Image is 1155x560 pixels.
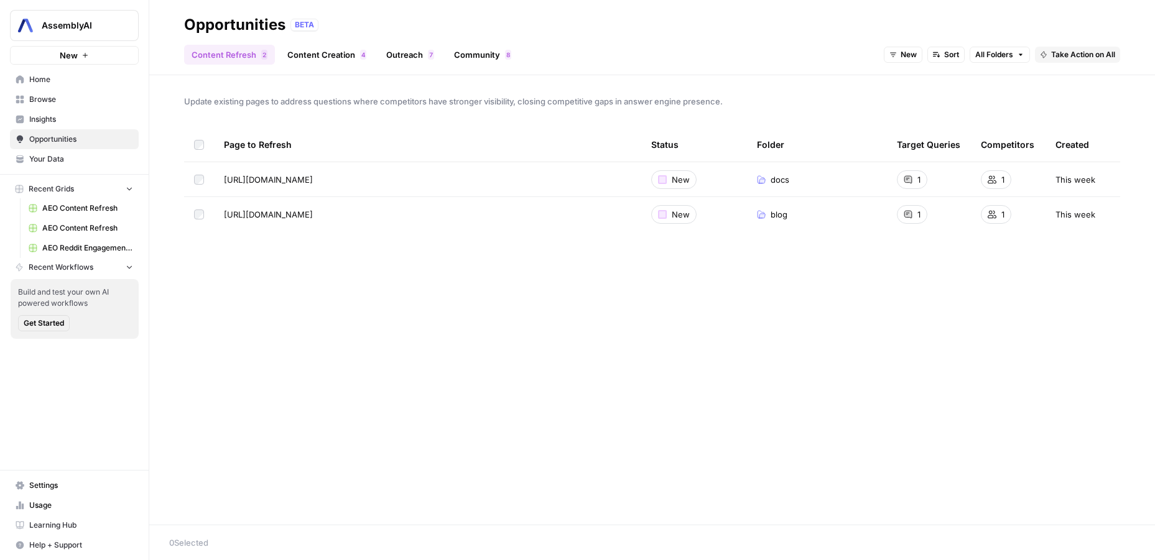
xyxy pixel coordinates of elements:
span: 1 [917,208,921,221]
span: Settings [29,480,133,491]
a: Content Refresh2 [184,45,275,65]
span: Browse [29,94,133,105]
button: Recent Grids [10,180,139,198]
a: AEO Content Refresh [23,218,139,238]
a: Browse [10,90,139,109]
a: Home [10,70,139,90]
span: AssemblyAI [42,19,117,32]
a: AEO Reddit Engagement (3) [23,238,139,258]
span: AEO Content Refresh [42,203,133,214]
a: Opportunities [10,129,139,149]
div: Page to Refresh [224,127,631,162]
a: Insights [10,109,139,129]
button: New [10,46,139,65]
span: Help + Support [29,539,133,551]
span: This week [1055,173,1095,186]
div: Competitors [981,127,1034,162]
span: Recent Grids [29,183,74,195]
button: Sort [927,47,965,63]
span: AEO Content Refresh [42,223,133,234]
button: Get Started [18,315,70,331]
a: Usage [10,495,139,515]
span: Opportunities [29,134,133,145]
button: Workspace: AssemblyAI [10,10,139,41]
a: Learning Hub [10,515,139,535]
span: Your Data [29,154,133,165]
span: This week [1055,208,1095,221]
div: 8 [505,50,511,60]
div: 0 Selected [169,536,1135,549]
a: Settings [10,475,139,495]
span: Learning Hub [29,520,133,531]
span: All Folders [975,49,1013,60]
div: BETA [290,19,318,31]
a: Outreach7 [379,45,442,65]
span: New [672,173,690,186]
span: 8 [506,50,510,60]
a: Community8 [447,45,519,65]
span: 1 [1001,208,1004,221]
button: Take Action on All [1035,47,1120,63]
span: Insights [29,114,133,125]
span: [URL][DOMAIN_NAME] [224,208,313,221]
span: Take Action on All [1051,49,1115,60]
span: 1 [1001,173,1004,186]
span: Sort [944,49,959,60]
div: Created [1055,127,1089,162]
span: New [60,49,78,62]
div: Target Queries [897,127,960,162]
span: [URL][DOMAIN_NAME] [224,173,313,186]
button: Help + Support [10,535,139,555]
div: Folder [757,127,784,162]
span: New [672,208,690,221]
div: 4 [360,50,366,60]
img: AssemblyAI Logo [14,14,37,37]
a: Your Data [10,149,139,169]
button: Recent Workflows [10,258,139,277]
span: New [901,49,917,60]
span: Get Started [24,318,64,329]
span: 4 [361,50,365,60]
div: Status [651,127,679,162]
button: All Folders [970,47,1030,63]
a: AEO Content Refresh [23,198,139,218]
span: Usage [29,500,133,511]
a: Content Creation4 [280,45,374,65]
span: 7 [429,50,433,60]
div: 7 [428,50,434,60]
button: New [884,47,922,63]
span: Home [29,74,133,85]
span: Update existing pages to address questions where competitors have stronger visibility, closing co... [184,95,1120,108]
div: Opportunities [184,15,285,35]
span: 1 [917,173,921,186]
span: Build and test your own AI powered workflows [18,287,131,309]
span: 2 [262,50,266,60]
span: Recent Workflows [29,262,93,273]
div: 2 [261,50,267,60]
span: blog [771,208,787,221]
span: docs [771,173,789,186]
span: AEO Reddit Engagement (3) [42,242,133,254]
